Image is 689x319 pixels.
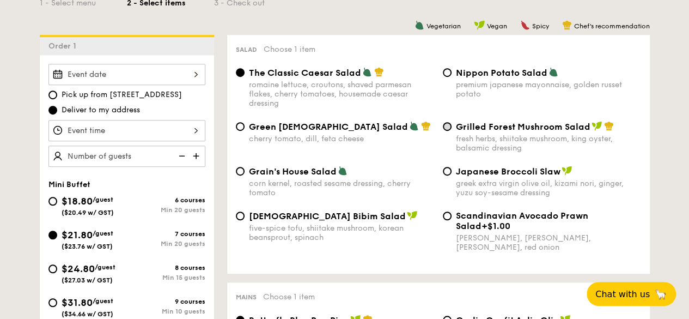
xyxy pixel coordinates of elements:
span: $24.80 [62,263,95,275]
span: ($34.66 w/ GST) [62,310,113,318]
span: Scandinavian Avocado Prawn Salad [456,210,588,231]
input: Green [DEMOGRAPHIC_DATA] Saladcherry tomato, dill, feta cheese [236,122,245,131]
span: [DEMOGRAPHIC_DATA] Bibim Salad [249,211,406,221]
input: Event date [48,64,205,85]
div: Min 15 guests [127,274,205,281]
span: Mini Buffet [48,180,90,189]
div: cherry tomato, dill, feta cheese [249,134,434,143]
input: $18.80/guest($20.49 w/ GST)6 coursesMin 20 guests [48,197,57,206]
div: Min 20 guests [127,206,205,214]
span: $18.80 [62,195,93,207]
img: icon-vegetarian.fe4039eb.svg [338,166,347,176]
input: Deliver to my address [48,106,57,115]
span: ($20.49 w/ GST) [62,209,114,216]
img: icon-spicy.37a8142b.svg [520,20,530,30]
div: Min 10 guests [127,308,205,315]
input: Scandinavian Avocado Prawn Salad+$1.00[PERSON_NAME], [PERSON_NAME], [PERSON_NAME], red onion [443,212,452,220]
span: $31.80 [62,297,93,309]
span: /guest [93,196,113,203]
div: 8 courses [127,264,205,272]
span: Choose 1 item [264,45,315,54]
img: icon-vegetarian.fe4039eb.svg [362,67,372,77]
span: Pick up from [STREET_ADDRESS] [62,89,182,100]
span: Green [DEMOGRAPHIC_DATA] Salad [249,122,408,132]
div: corn kernel, roasted sesame dressing, cherry tomato [249,179,434,197]
span: 🦙 [654,288,667,300]
span: The Classic Caesar Salad [249,68,361,78]
span: Japanese Broccoli Slaw [456,166,560,177]
img: icon-vegan.f8ff3823.svg [562,166,572,176]
img: icon-vegetarian.fe4039eb.svg [414,20,424,30]
div: romaine lettuce, croutons, shaved parmesan flakes, cherry tomatoes, housemade caesar dressing [249,80,434,108]
input: Japanese Broccoli Slawgreek extra virgin olive oil, kizami nori, ginger, yuzu soy-sesame dressing [443,167,452,176]
span: /guest [93,297,113,305]
span: Deliver to my address [62,105,140,116]
span: Vegetarian [426,22,461,30]
div: fresh herbs, shiitake mushroom, king oyster, balsamic dressing [456,134,641,153]
img: icon-vegan.f8ff3823.svg [592,121,602,131]
span: /guest [93,230,113,237]
div: five-spice tofu, shiitake mushroom, korean beansprout, spinach [249,224,434,242]
span: +$1.00 [481,221,510,231]
span: /guest [95,263,115,271]
div: 6 courses [127,196,205,204]
span: Grilled Forest Mushroom Salad [456,122,590,132]
img: icon-chef-hat.a58ddaea.svg [374,67,384,77]
button: Chat with us🦙 [587,282,676,306]
span: ($23.76 w/ GST) [62,243,113,250]
span: ($27.03 w/ GST) [62,276,113,284]
div: 7 courses [127,230,205,238]
img: icon-chef-hat.a58ddaea.svg [421,121,431,131]
span: Choose 1 item [263,292,315,302]
input: Grilled Forest Mushroom Saladfresh herbs, shiitake mushroom, king oyster, balsamic dressing [443,122,452,131]
img: icon-chef-hat.a58ddaea.svg [604,121,614,131]
span: Spicy [532,22,549,30]
span: Order 1 [48,41,81,51]
input: Pick up from [STREET_ADDRESS] [48,91,57,99]
span: $21.80 [62,229,93,241]
div: [PERSON_NAME], [PERSON_NAME], [PERSON_NAME], red onion [456,233,641,252]
img: icon-reduce.1d2dbef1.svg [173,146,189,166]
input: Event time [48,120,205,141]
input: Grain's House Saladcorn kernel, roasted sesame dressing, cherry tomato [236,167,245,176]
div: greek extra virgin olive oil, kizami nori, ginger, yuzu soy-sesame dressing [456,179,641,197]
span: Vegan [487,22,507,30]
input: $31.80/guest($34.66 w/ GST)9 coursesMin 10 guests [48,298,57,307]
img: icon-add.58712e84.svg [189,146,205,166]
input: Number of guests [48,146,205,167]
input: Nippon Potato Saladpremium japanese mayonnaise, golden russet potato [443,68,452,77]
img: icon-chef-hat.a58ddaea.svg [562,20,572,30]
span: Chat with us [595,289,650,299]
div: premium japanese mayonnaise, golden russet potato [456,80,641,99]
input: The Classic Caesar Saladromaine lettuce, croutons, shaved parmesan flakes, cherry tomatoes, house... [236,68,245,77]
input: $21.80/guest($23.76 w/ GST)7 coursesMin 20 guests [48,231,57,239]
img: icon-vegetarian.fe4039eb.svg [548,67,558,77]
span: Mains [236,293,257,301]
img: icon-vegetarian.fe4039eb.svg [409,121,419,131]
span: Grain's House Salad [249,166,337,177]
img: icon-vegan.f8ff3823.svg [474,20,485,30]
img: icon-vegan.f8ff3823.svg [407,210,418,220]
span: Chef's recommendation [574,22,650,30]
div: Min 20 guests [127,240,205,248]
div: 9 courses [127,298,205,305]
input: [DEMOGRAPHIC_DATA] Bibim Saladfive-spice tofu, shiitake mushroom, korean beansprout, spinach [236,212,245,220]
span: Nippon Potato Salad [456,68,547,78]
input: $24.80/guest($27.03 w/ GST)8 coursesMin 15 guests [48,264,57,273]
span: Salad [236,46,257,53]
